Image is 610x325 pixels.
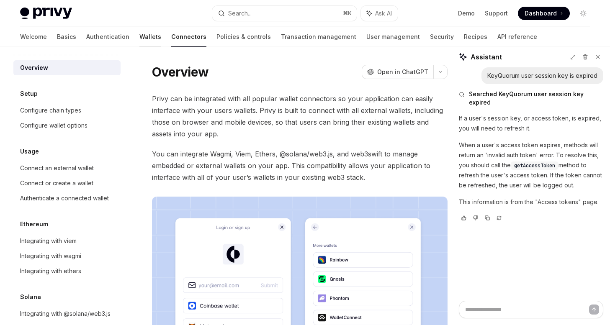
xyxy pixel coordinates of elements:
[20,178,93,188] div: Connect or create a wallet
[20,146,39,156] h5: Usage
[20,163,94,173] div: Connect an external wallet
[13,191,121,206] a: Authenticate a connected wallet
[362,65,433,79] button: Open in ChatGPT
[20,89,38,99] h5: Setup
[497,27,537,47] a: API reference
[13,118,121,133] a: Configure wallet options
[171,27,206,47] a: Connectors
[459,90,603,107] button: Searched KeyQuorum user session key expired
[212,6,357,21] button: Search...⌘K
[525,9,557,18] span: Dashboard
[375,9,392,18] span: Ask AI
[361,6,398,21] button: Ask AI
[471,52,502,62] span: Assistant
[487,72,597,80] div: KeyQuorum user session key is expired
[20,63,48,73] div: Overview
[13,306,121,321] a: Integrating with @solana/web3.js
[458,9,475,18] a: Demo
[13,60,121,75] a: Overview
[20,309,111,319] div: Integrating with @solana/web3.js
[20,292,41,302] h5: Solana
[20,236,77,246] div: Integrating with viem
[459,197,603,207] p: This information is from the "Access tokens" page.
[20,120,88,131] div: Configure wallet options
[430,27,454,47] a: Security
[152,93,448,140] span: Privy can be integrated with all popular wallet connectors so your application can easily interfa...
[13,233,121,248] a: Integrating with viem
[459,140,603,190] p: When a user's access token expires, methods will return an 'invalid auth token' error. To resolve...
[13,264,121,279] a: Integrating with ethers
[377,68,428,76] span: Open in ChatGPT
[20,8,72,19] img: light logo
[281,27,356,47] a: Transaction management
[366,27,420,47] a: User management
[20,105,81,115] div: Configure chain types
[20,266,81,276] div: Integrating with ethers
[589,305,599,315] button: Send message
[13,176,121,191] a: Connect or create a wallet
[20,193,109,203] div: Authenticate a connected wallet
[139,27,161,47] a: Wallets
[469,90,603,107] span: Searched KeyQuorum user session key expired
[13,161,121,176] a: Connect an external wallet
[343,10,352,17] span: ⌘ K
[514,162,555,169] span: getAccessToken
[13,103,121,118] a: Configure chain types
[152,64,208,79] h1: Overview
[216,27,271,47] a: Policies & controls
[228,8,252,18] div: Search...
[20,27,47,47] a: Welcome
[577,7,590,20] button: Toggle dark mode
[485,9,508,18] a: Support
[86,27,129,47] a: Authentication
[152,148,448,183] span: You can integrate Wagmi, Viem, Ethers, @solana/web3.js, and web3swift to manage embedded or exter...
[459,113,603,133] p: If a user's session key, or access token, is expired, you will need to refresh it.
[464,27,487,47] a: Recipes
[20,251,81,261] div: Integrating with wagmi
[20,219,48,229] h5: Ethereum
[57,27,76,47] a: Basics
[13,248,121,264] a: Integrating with wagmi
[518,7,570,20] a: Dashboard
